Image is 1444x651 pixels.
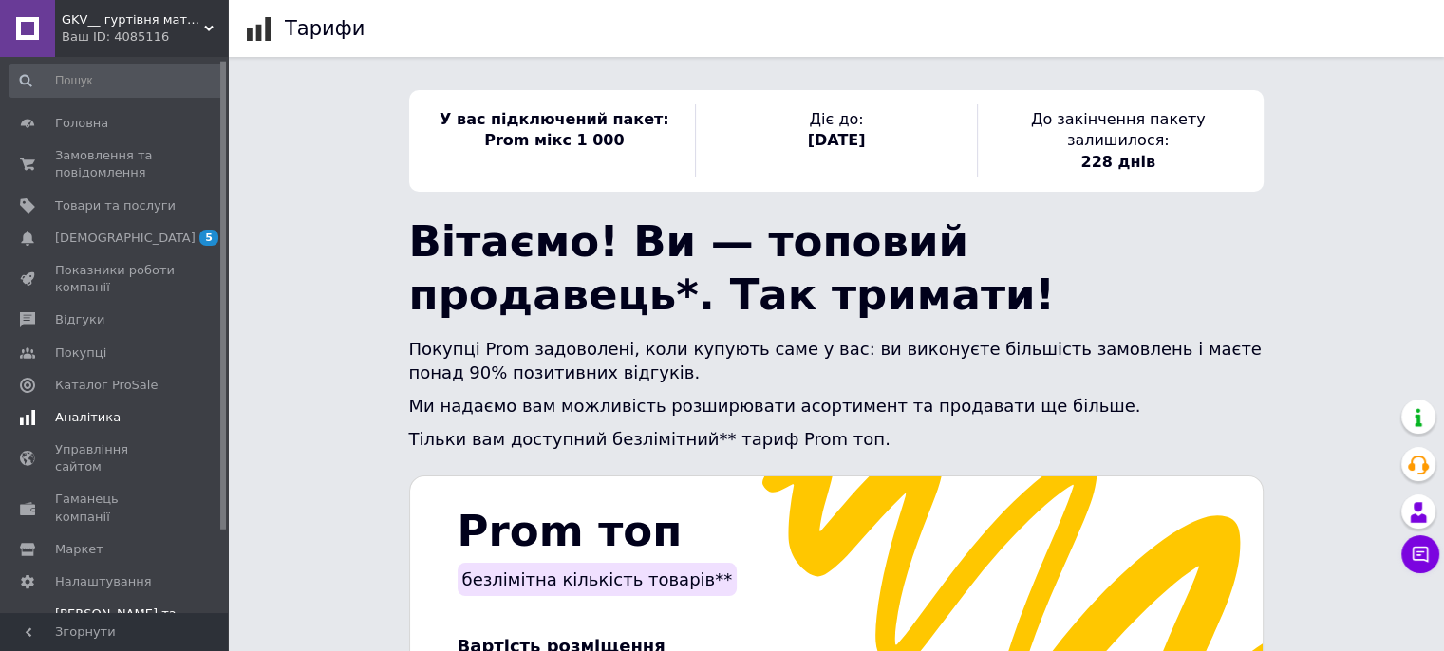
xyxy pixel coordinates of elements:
[55,573,152,590] span: Налаштування
[285,17,365,40] h1: Тарифи
[1080,153,1155,171] span: 228 днів
[55,197,176,214] span: Товари та послуги
[55,409,121,426] span: Аналітика
[55,115,108,132] span: Головна
[62,28,228,46] div: Ваш ID: 4085116
[55,311,104,328] span: Відгуки
[55,262,176,296] span: Показники роботи компанії
[55,147,176,181] span: Замовлення та повідомлення
[55,230,196,247] span: [DEMOGRAPHIC_DATA]
[55,541,103,558] span: Маркет
[55,377,158,394] span: Каталог ProSale
[9,64,224,98] input: Пошук
[1031,110,1206,149] span: До закінчення пакету залишилося:
[55,491,176,525] span: Гаманець компанії
[62,11,204,28] span: GKV__ гуртівня матеріалів для виготовлення і ремонту взуття
[409,396,1141,416] span: Ми надаємо вам можливість розширювати асортимент та продавати ще більше.
[409,216,1055,320] span: Вітаємо! Ви — топовий продавець*. Так тримати!
[409,429,891,449] span: Тільки вам доступний безлімітний** тариф Prom топ.
[199,230,218,246] span: 5
[462,569,733,589] span: безлімітна кількість товарів**
[1401,535,1439,573] button: Чат з покупцем
[458,506,683,556] span: Prom топ
[695,104,977,177] div: Діє до:
[808,131,866,149] span: [DATE]
[55,344,106,362] span: Покупці
[409,339,1262,382] span: Покупці Prom задоволені, коли купують саме у вас: ви виконуєте більшість замовлень і маєте понад ...
[484,131,624,149] span: Prom мікс 1 000
[55,441,176,475] span: Управління сайтом
[440,110,669,128] span: У вас підключений пакет:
